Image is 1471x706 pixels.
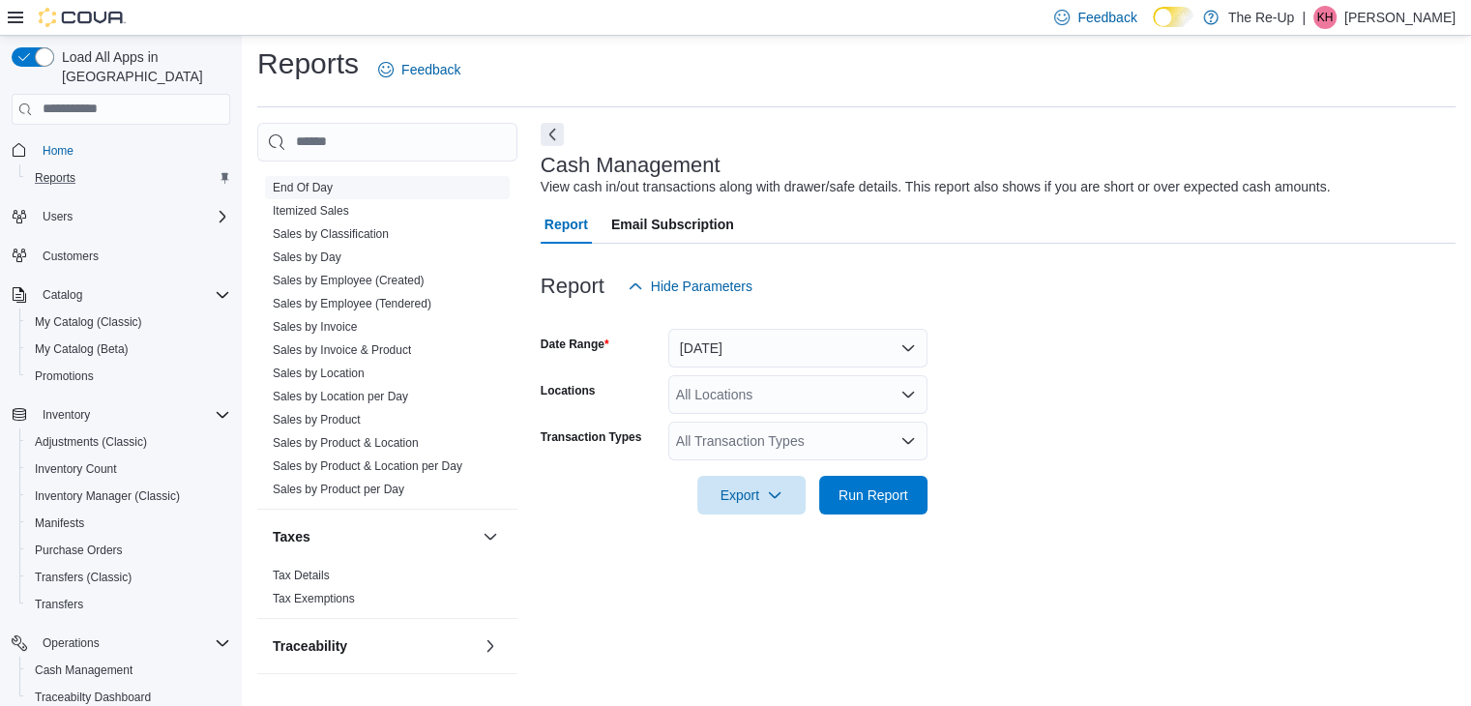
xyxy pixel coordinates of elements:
button: My Catalog (Beta) [19,336,238,363]
a: Sales by Product per Day [273,483,404,496]
a: Tax Details [273,569,330,582]
span: My Catalog (Beta) [35,341,129,357]
button: Traceability [273,636,475,656]
span: Inventory Count [35,461,117,477]
a: Cash Management [27,659,140,682]
span: Inventory Manager (Classic) [27,485,230,508]
span: Transfers [27,593,230,616]
span: Inventory Count [27,457,230,481]
button: Transfers [19,591,238,618]
span: Sales by Classification [273,226,389,242]
button: Transfers (Classic) [19,564,238,591]
span: Hide Parameters [651,277,752,296]
button: Users [4,203,238,230]
button: Run Report [819,476,927,515]
span: Sales by Product & Location [273,435,419,451]
span: Users [35,205,230,228]
span: Cash Management [35,662,132,678]
a: Sales by Location [273,367,365,380]
span: Feedback [1077,8,1136,27]
span: Home [35,138,230,162]
button: Taxes [273,527,475,546]
span: Catalog [43,287,82,303]
button: Purchase Orders [19,537,238,564]
button: Manifests [19,510,238,537]
button: Next [541,123,564,146]
a: Home [35,139,81,162]
button: Reports [19,164,238,191]
span: Sales by Location [273,366,365,381]
a: Reports [27,166,83,190]
span: Transfers (Classic) [27,566,230,589]
span: Export [709,476,794,515]
span: Sales by Location per Day [273,389,408,404]
span: Home [43,143,74,159]
span: Inventory [43,407,90,423]
a: Sales by Product & Location [273,436,419,450]
h3: Cash Management [541,154,721,177]
a: Promotions [27,365,102,388]
span: Tax Exemptions [273,591,355,606]
span: Sales by Invoice [273,319,357,335]
div: Sales [257,176,517,509]
span: Run Report [838,485,908,505]
span: End Of Day [273,180,333,195]
p: [PERSON_NAME] [1344,6,1456,29]
label: Date Range [541,337,609,352]
span: Sales by Invoice & Product [273,342,411,358]
a: Sales by Location per Day [273,390,408,403]
span: Operations [43,635,100,651]
a: Sales by Product & Location per Day [273,459,462,473]
a: Sales by Classification [273,227,389,241]
span: Sales by Day [273,250,341,265]
span: Users [43,209,73,224]
span: Operations [35,632,230,655]
span: Sales by Employee (Tendered) [273,296,431,311]
span: Itemized Sales [273,203,349,219]
a: Purchase Orders [27,539,131,562]
a: Sales by Invoice [273,320,357,334]
span: Promotions [35,368,94,384]
span: Reports [27,166,230,190]
span: Catalog [35,283,230,307]
span: My Catalog (Classic) [35,314,142,330]
button: Cash Management [19,657,238,684]
button: Operations [35,632,107,655]
label: Locations [541,383,596,398]
h3: Report [541,275,604,298]
button: [DATE] [668,329,927,368]
span: Transfers (Classic) [35,570,132,585]
a: Inventory Count [27,457,125,481]
p: The Re-Up [1228,6,1294,29]
button: Taxes [479,525,502,548]
span: Adjustments (Classic) [27,430,230,454]
span: My Catalog (Beta) [27,338,230,361]
button: Traceability [479,634,502,658]
span: Sales by Employee (Created) [273,273,425,288]
span: Inventory [35,403,230,427]
span: Sales by Product [273,412,361,427]
button: Inventory [4,401,238,428]
a: Inventory Manager (Classic) [27,485,188,508]
span: Email Subscription [611,205,734,244]
span: Cash Management [27,659,230,682]
button: Open list of options [900,433,916,449]
div: View cash in/out transactions along with drawer/safe details. This report also shows if you are s... [541,177,1331,197]
button: Operations [4,630,238,657]
span: Manifests [35,515,84,531]
a: Customers [35,245,106,268]
label: Transaction Types [541,429,641,445]
span: KH [1317,6,1334,29]
h3: Taxes [273,527,310,546]
span: Manifests [27,512,230,535]
span: Purchase Orders [27,539,230,562]
span: Sales by Product & Location per Day [273,458,462,474]
a: Sales by Day [273,250,341,264]
a: Transfers (Classic) [27,566,139,589]
span: Dark Mode [1153,27,1154,28]
span: Adjustments (Classic) [35,434,147,450]
a: My Catalog (Beta) [27,338,136,361]
button: Home [4,136,238,164]
a: Manifests [27,512,92,535]
button: Inventory [35,403,98,427]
